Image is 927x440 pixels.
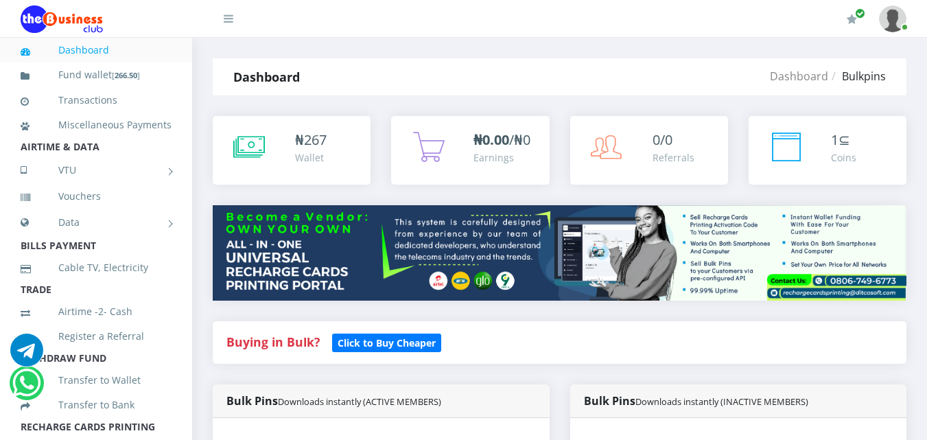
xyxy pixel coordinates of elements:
[21,296,172,327] a: Airtime -2- Cash
[831,150,856,165] div: Coins
[21,109,172,141] a: Miscellaneous Payments
[295,150,327,165] div: Wallet
[21,5,103,33] img: Logo
[226,393,441,408] strong: Bulk Pins
[473,150,530,165] div: Earnings
[226,334,320,350] strong: Buying in Bulk?
[304,130,327,149] span: 267
[332,334,441,350] a: Click to Buy Cheaper
[653,150,694,165] div: Referrals
[21,59,172,91] a: Fund wallet[266.50]
[21,252,172,283] a: Cable TV, Electricity
[213,205,906,301] img: multitenant_rcp.png
[338,336,436,349] b: Click to Buy Cheaper
[770,69,828,84] a: Dashboard
[112,70,140,80] small: [ ]
[21,181,172,212] a: Vouchers
[12,377,40,400] a: Chat for support
[847,14,857,25] i: Renew/Upgrade Subscription
[21,389,172,421] a: Transfer to Bank
[21,84,172,116] a: Transactions
[828,68,886,84] li: Bulkpins
[391,116,549,185] a: ₦0.00/₦0 Earnings
[10,344,43,367] a: Chat for support
[473,130,509,149] b: ₦0.00
[21,205,172,240] a: Data
[21,153,172,187] a: VTU
[21,364,172,396] a: Transfer to Wallet
[278,395,441,408] small: Downloads instantly (ACTIVE MEMBERS)
[831,130,838,149] span: 1
[295,130,327,150] div: ₦
[233,69,300,85] strong: Dashboard
[21,321,172,352] a: Register a Referral
[635,395,808,408] small: Downloads instantly (INACTIVE MEMBERS)
[213,116,371,185] a: ₦267 Wallet
[584,393,808,408] strong: Bulk Pins
[570,116,728,185] a: 0/0 Referrals
[831,130,856,150] div: ⊆
[653,130,672,149] span: 0/0
[115,70,137,80] b: 266.50
[855,8,865,19] span: Renew/Upgrade Subscription
[879,5,906,32] img: User
[473,130,530,149] span: /₦0
[21,34,172,66] a: Dashboard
